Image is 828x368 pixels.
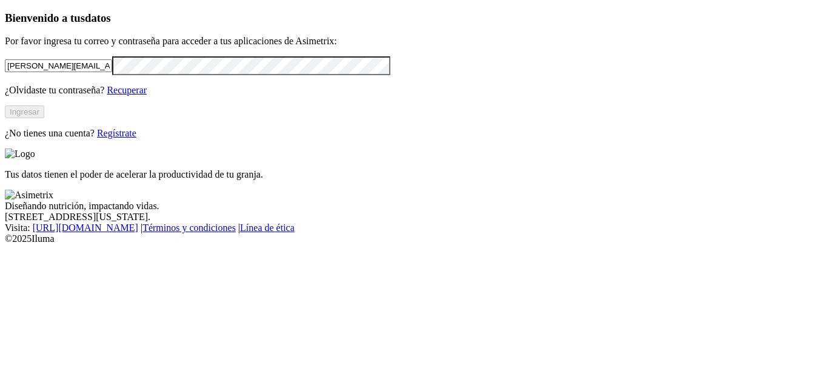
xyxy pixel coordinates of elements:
[5,149,35,159] img: Logo
[5,222,823,233] div: Visita : | |
[240,222,295,233] a: Línea de ética
[5,36,823,47] p: Por favor ingresa tu correo y contraseña para acceder a tus aplicaciones de Asimetrix:
[5,105,44,118] button: Ingresar
[107,85,147,95] a: Recuperar
[5,233,823,244] div: © 2025 Iluma
[97,128,136,138] a: Regístrate
[85,12,111,24] span: datos
[5,59,112,72] input: Tu correo
[5,169,823,180] p: Tus datos tienen el poder de acelerar la productividad de tu granja.
[5,12,823,25] h3: Bienvenido a tus
[5,212,823,222] div: [STREET_ADDRESS][US_STATE].
[5,128,823,139] p: ¿No tienes una cuenta?
[5,201,823,212] div: Diseñando nutrición, impactando vidas.
[5,190,53,201] img: Asimetrix
[33,222,138,233] a: [URL][DOMAIN_NAME]
[142,222,236,233] a: Términos y condiciones
[5,85,823,96] p: ¿Olvidaste tu contraseña?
